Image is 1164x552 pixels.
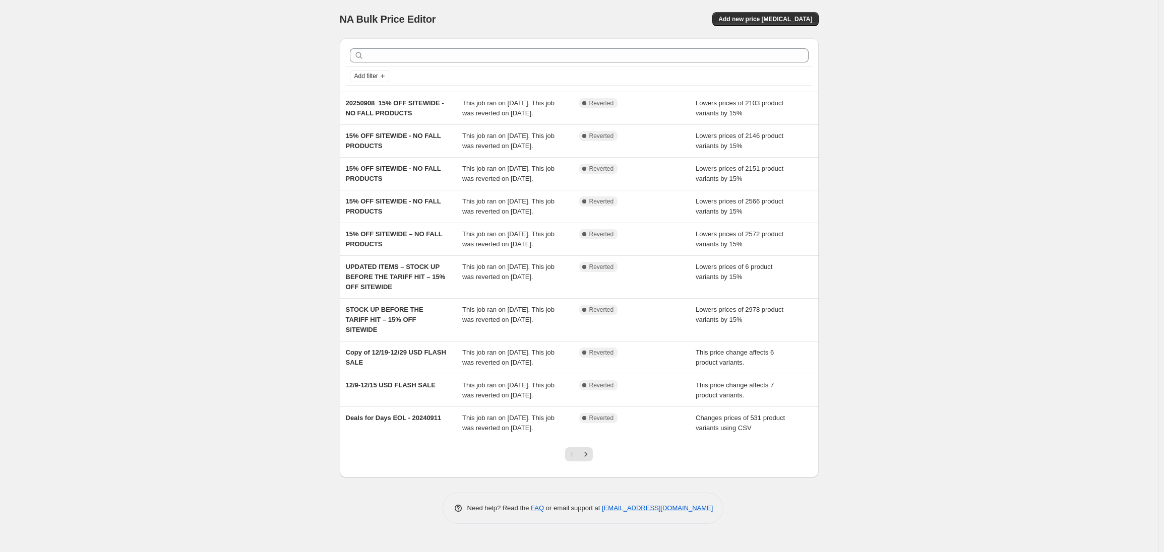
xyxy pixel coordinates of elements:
[602,504,713,512] a: [EMAIL_ADDRESS][DOMAIN_NAME]
[589,132,614,140] span: Reverted
[354,72,378,80] span: Add filter
[696,306,783,323] span: Lowers prices of 2978 product variants by 15%
[589,263,614,271] span: Reverted
[589,381,614,389] span: Reverted
[462,306,555,323] span: This job ran on [DATE]. This job was reverted on [DATE].
[346,197,441,215] span: 15% OFF SITEWIDE - NO FALL PRODUCTS
[346,414,442,422] span: Deals for Days EOL - 20240911
[346,381,436,389] span: 12/9-12/15 USD FLASH SALE
[696,263,772,281] span: Lowers prices of 6 product variants by 15%
[462,165,555,182] span: This job ran on [DATE]. This job was reverted on [DATE].
[712,12,818,26] button: Add new price [MEDICAL_DATA]
[346,349,446,366] span: Copy of 12/19-12/29 USD FLASH SALE
[696,349,774,366] span: This price change affects 6 product variants.
[696,132,783,150] span: Lowers prices of 2146 product variants by 15%
[462,132,555,150] span: This job ran on [DATE]. This job was reverted on [DATE].
[696,197,783,215] span: Lowers prices of 2566 product variants by 15%
[696,99,783,117] span: Lowers prices of 2103 product variants by 15%
[462,197,555,215] span: This job ran on [DATE]. This job was reverted on [DATE].
[346,99,444,117] span: 20250908_15% OFF SITEWIDE - NO FALL PRODUCTS
[589,306,614,314] span: Reverted
[462,414,555,432] span: This job ran on [DATE]. This job was reverted on [DATE].
[565,447,593,461] nav: Pagination
[346,165,441,182] span: 15% OFF SITEWIDE - NO FALL PRODUCTS
[467,504,531,512] span: Need help? Read the
[696,165,783,182] span: Lowers prices of 2151 product variants by 15%
[462,230,555,248] span: This job ran on [DATE]. This job was reverted on [DATE].
[544,504,602,512] span: or email support at
[589,165,614,173] span: Reverted
[346,263,446,291] span: UPDATED ITEMS – STOCK UP BEFORE THE TARIFF HIT – 15% OFF SITEWIDE
[589,99,614,107] span: Reverted
[350,70,390,82] button: Add filter
[589,349,614,357] span: Reverted
[696,414,785,432] span: Changes prices of 531 product variants using CSV
[346,306,423,333] span: STOCK UP BEFORE THE TARIFF HIT – 15% OFF SITEWIDE
[696,381,774,399] span: This price change affects 7 product variants.
[589,414,614,422] span: Reverted
[462,99,555,117] span: This job ran on [DATE]. This job was reverted on [DATE].
[462,349,555,366] span: This job ran on [DATE]. This job was reverted on [DATE].
[696,230,783,248] span: Lowers prices of 2572 product variants by 15%
[589,197,614,205] span: Reverted
[718,15,812,23] span: Add new price [MEDICAL_DATA]
[462,381,555,399] span: This job ran on [DATE]. This job was reverted on [DATE].
[340,14,436,25] span: NA Bulk Price Editor
[462,263,555,281] span: This job ran on [DATE]. This job was reverted on [DATE].
[589,230,614,238] span: Reverted
[346,230,443,248] span: 15% OFF SITEWIDE – NO FALL PRODUCTS
[346,132,441,150] span: 15% OFF SITEWIDE - NO FALL PRODUCTS
[531,504,544,512] a: FAQ
[579,447,593,461] button: Next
